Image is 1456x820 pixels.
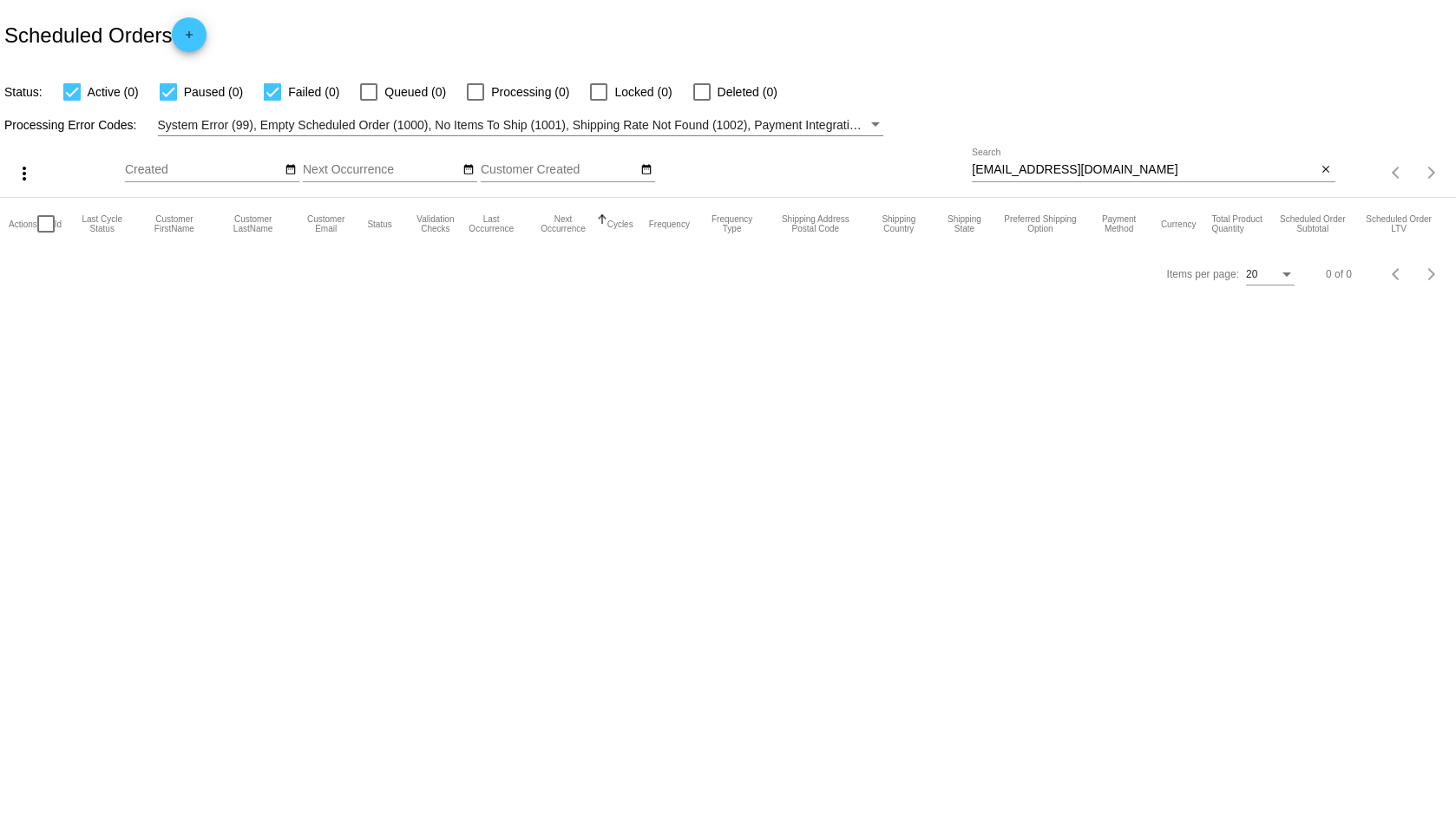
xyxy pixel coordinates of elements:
[158,115,884,136] mat-select: Filter by Processing Error Codes
[1246,269,1295,281] mat-select: Items per page:
[14,163,35,184] mat-icon: more_vert
[88,82,139,102] span: Active (0)
[142,214,206,233] button: Change sorting for CustomerFirstName
[1317,161,1335,180] button: Clear
[774,214,856,233] button: Change sorting for ShippingPostcode
[184,82,243,102] span: Paused (0)
[614,82,672,102] span: Locked (0)
[1092,214,1145,233] button: Change sorting for PaymentMethod.Type
[1275,214,1350,233] button: Change sorting for Subtotal
[367,219,391,229] button: Change sorting for Status
[125,163,281,177] input: Created
[462,163,475,177] mat-icon: date_range
[640,163,653,177] mat-icon: date_range
[463,214,519,233] button: Change sorting for LastOccurrenceUtc
[649,219,690,229] button: Change sorting for Frequency
[481,163,637,177] input: Customer Created
[1320,163,1332,177] mat-icon: close
[1414,155,1449,190] button: Next page
[1161,219,1197,229] button: Change sorting for CurrencyIso
[4,17,207,52] h2: Scheduled Orders
[1004,214,1078,233] button: Change sorting for PreferredShippingOption
[1167,268,1239,280] div: Items per page:
[4,85,43,99] span: Status:
[179,29,200,49] mat-icon: add
[705,214,758,233] button: Change sorting for FrequencyType
[288,82,339,102] span: Failed (0)
[1326,268,1352,280] div: 0 of 0
[1366,214,1432,233] button: Change sorting for LifetimeValue
[535,214,591,233] button: Change sorting for NextOccurrenceUtc
[1380,155,1414,190] button: Previous page
[55,219,62,229] button: Change sorting for Id
[285,163,297,177] mat-icon: date_range
[221,214,284,233] button: Change sorting for CustomerLastName
[303,163,459,177] input: Next Occurrence
[972,163,1316,177] input: Search
[1246,268,1257,280] span: 20
[1211,198,1275,250] mat-header-cell: Total Product Quantity
[718,82,777,102] span: Deleted (0)
[941,214,987,233] button: Change sorting for ShippingState
[1380,257,1414,292] button: Previous page
[300,214,352,233] button: Change sorting for CustomerEmail
[384,82,446,102] span: Queued (0)
[607,219,633,229] button: Change sorting for Cycles
[77,214,127,233] button: Change sorting for LastProcessingCycleId
[1414,257,1449,292] button: Next page
[4,118,137,132] span: Processing Error Codes:
[9,198,37,250] mat-header-cell: Actions
[872,214,925,233] button: Change sorting for ShippingCountry
[491,82,569,102] span: Processing (0)
[408,198,463,250] mat-header-cell: Validation Checks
